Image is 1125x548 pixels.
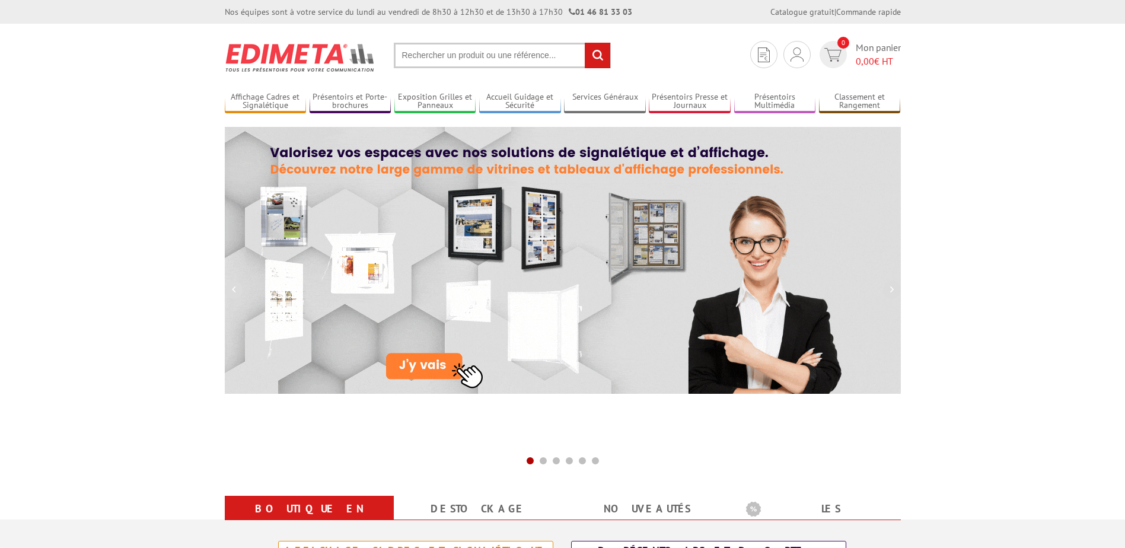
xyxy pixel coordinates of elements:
[819,92,901,111] a: Classement et Rangement
[791,47,804,62] img: devis rapide
[569,7,632,17] strong: 01 46 81 33 03
[564,92,646,111] a: Services Généraux
[837,37,849,49] span: 0
[746,498,887,541] a: Les promotions
[239,498,380,541] a: Boutique en ligne
[836,7,901,17] a: Commande rapide
[770,7,834,17] a: Catalogue gratuit
[310,92,391,111] a: Présentoirs et Porte-brochures
[758,47,770,62] img: devis rapide
[585,43,610,68] input: rechercher
[225,36,376,79] img: Présentoir, panneau, stand - Edimeta - PLV, affichage, mobilier bureau, entreprise
[225,6,632,18] div: Nos équipes sont à votre service du lundi au vendredi de 8h30 à 12h30 et de 13h30 à 17h30
[734,92,816,111] a: Présentoirs Multimédia
[824,48,842,62] img: devis rapide
[856,55,874,67] span: 0,00
[856,41,901,68] span: Mon panier
[394,43,611,68] input: Rechercher un produit ou une référence...
[856,55,901,68] span: € HT
[817,41,901,68] a: devis rapide 0 Mon panier 0,00€ HT
[649,92,731,111] a: Présentoirs Presse et Journaux
[408,498,549,520] a: Destockage
[479,92,561,111] a: Accueil Guidage et Sécurité
[770,6,901,18] div: |
[746,498,894,522] b: Les promotions
[394,92,476,111] a: Exposition Grilles et Panneaux
[577,498,718,520] a: nouveautés
[225,92,307,111] a: Affichage Cadres et Signalétique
